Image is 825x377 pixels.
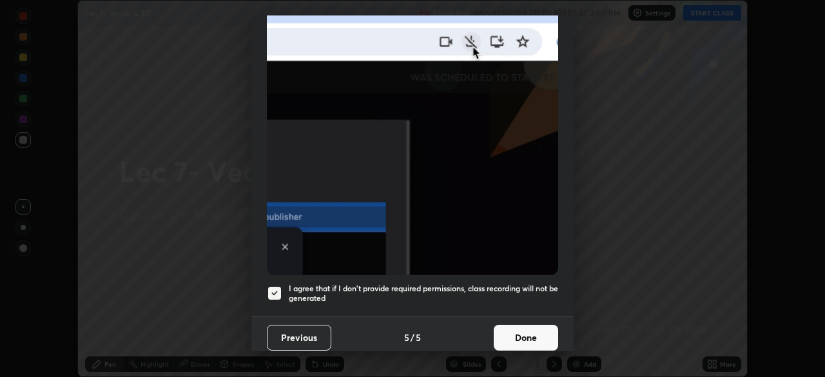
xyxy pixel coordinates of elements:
[411,331,414,344] h4: /
[289,284,558,304] h5: I agree that if I don't provide required permissions, class recording will not be generated
[267,325,331,351] button: Previous
[494,325,558,351] button: Done
[404,331,409,344] h4: 5
[416,331,421,344] h4: 5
